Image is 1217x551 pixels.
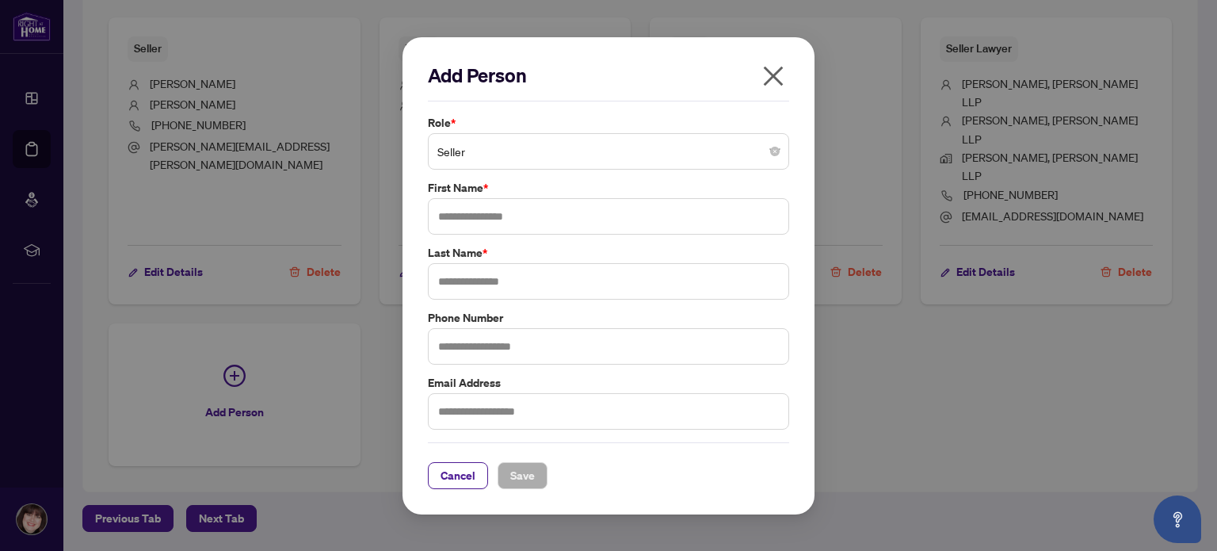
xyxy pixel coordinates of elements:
[770,147,780,156] span: close-circle
[428,114,789,132] label: Role
[441,462,475,488] span: Cancel
[761,63,786,89] span: close
[428,373,789,391] label: Email Address
[1154,496,1201,543] button: Open asap
[437,136,780,166] span: Seller
[498,461,547,488] button: Save
[428,179,789,197] label: First Name
[428,244,789,262] label: Last Name
[428,461,488,488] button: Cancel
[428,63,789,88] h2: Add Person
[428,308,789,326] label: Phone Number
